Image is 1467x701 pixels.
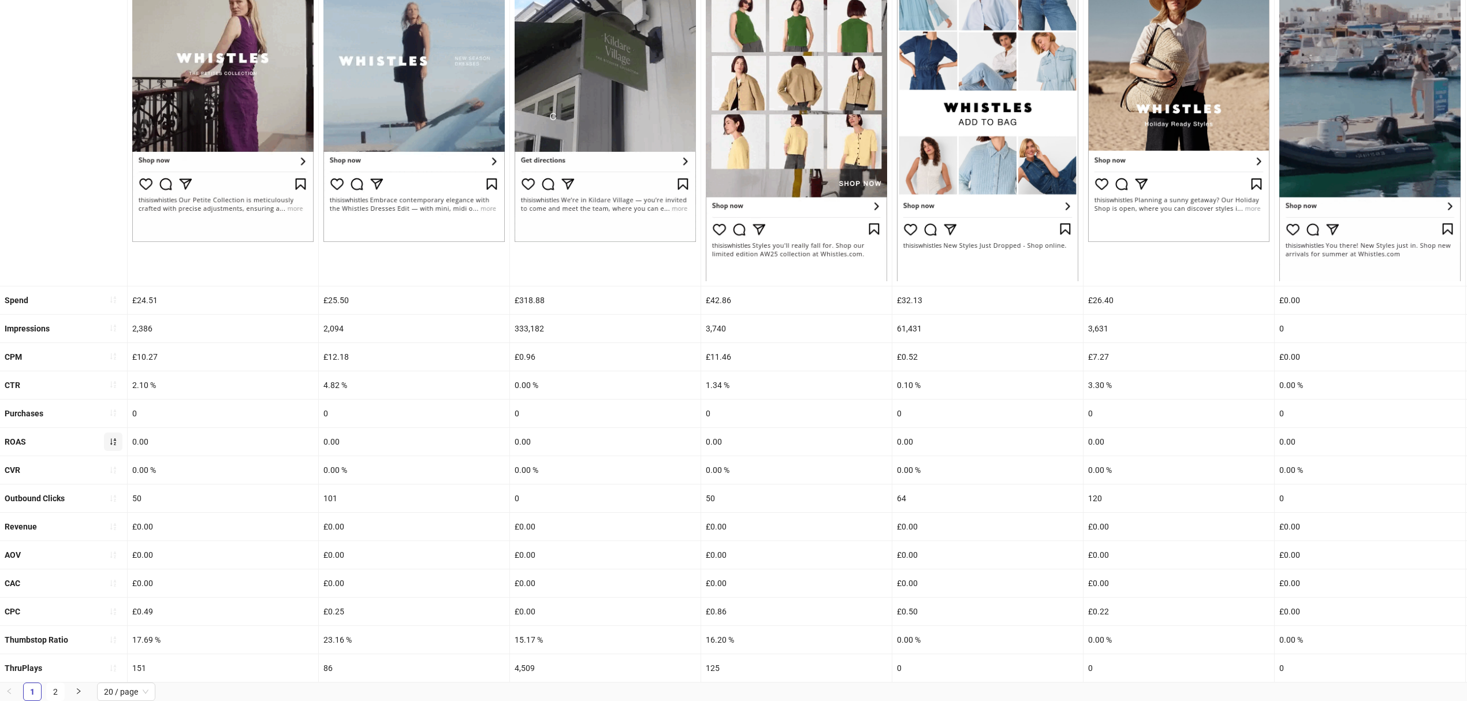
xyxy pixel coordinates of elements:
[701,654,892,682] div: 125
[319,371,509,399] div: 4.82 %
[510,400,701,427] div: 0
[24,683,41,700] a: 1
[109,494,117,502] span: sort-ascending
[1275,343,1465,371] div: £0.00
[128,626,318,654] div: 17.69 %
[319,541,509,569] div: £0.00
[104,683,148,700] span: 20 / page
[128,371,318,399] div: 2.10 %
[109,381,117,389] span: sort-ascending
[46,683,65,701] li: 2
[701,513,892,540] div: £0.00
[892,626,1083,654] div: 0.00 %
[319,626,509,654] div: 23.16 %
[510,456,701,484] div: 0.00 %
[5,494,65,503] b: Outbound Clicks
[892,456,1083,484] div: 0.00 %
[5,437,26,446] b: ROAS
[510,541,701,569] div: £0.00
[1275,428,1465,456] div: 0.00
[1275,598,1465,625] div: £0.00
[319,598,509,625] div: £0.25
[892,569,1083,597] div: £0.00
[701,484,892,512] div: 50
[1084,541,1274,569] div: £0.00
[1084,428,1274,456] div: 0.00
[892,371,1083,399] div: 0.10 %
[109,438,117,446] span: sort-ascending
[6,688,13,695] span: left
[128,400,318,427] div: 0
[5,381,20,390] b: CTR
[128,541,318,569] div: £0.00
[1084,569,1274,597] div: £0.00
[892,598,1083,625] div: £0.50
[5,352,22,361] b: CPM
[109,409,117,417] span: sort-ascending
[510,569,701,597] div: £0.00
[892,315,1083,342] div: 61,431
[319,654,509,682] div: 86
[319,286,509,314] div: £25.50
[69,683,88,701] button: right
[510,654,701,682] div: 4,509
[319,456,509,484] div: 0.00 %
[701,569,892,597] div: £0.00
[319,343,509,371] div: £12.18
[109,636,117,644] span: sort-ascending
[1275,541,1465,569] div: £0.00
[109,664,117,672] span: sort-ascending
[510,626,701,654] div: 15.17 %
[510,598,701,625] div: £0.00
[128,343,318,371] div: £10.27
[128,456,318,484] div: 0.00 %
[109,352,117,360] span: sort-ascending
[47,683,64,700] a: 2
[701,286,892,314] div: £42.86
[701,541,892,569] div: £0.00
[892,400,1083,427] div: 0
[510,315,701,342] div: 333,182
[510,371,701,399] div: 0.00 %
[128,513,318,540] div: £0.00
[5,296,28,305] b: Spend
[128,569,318,597] div: £0.00
[1084,598,1274,625] div: £0.22
[1275,315,1465,342] div: 0
[701,626,892,654] div: 16.20 %
[319,569,509,597] div: £0.00
[1084,456,1274,484] div: 0.00 %
[1084,626,1274,654] div: 0.00 %
[128,654,318,682] div: 151
[319,484,509,512] div: 101
[892,286,1083,314] div: £32.13
[1275,286,1465,314] div: £0.00
[319,315,509,342] div: 2,094
[701,400,892,427] div: 0
[319,513,509,540] div: £0.00
[1275,569,1465,597] div: £0.00
[1084,343,1274,371] div: £7.27
[109,296,117,304] span: sort-ascending
[109,551,117,559] span: sort-ascending
[1275,654,1465,682] div: 0
[892,513,1083,540] div: £0.00
[510,484,701,512] div: 0
[5,579,20,588] b: CAC
[319,400,509,427] div: 0
[892,654,1083,682] div: 0
[701,598,892,625] div: £0.86
[1275,626,1465,654] div: 0.00 %
[701,428,892,456] div: 0.00
[1084,371,1274,399] div: 3.30 %
[128,598,318,625] div: £0.49
[1275,400,1465,427] div: 0
[892,428,1083,456] div: 0.00
[1275,513,1465,540] div: £0.00
[1084,286,1274,314] div: £26.40
[1084,315,1274,342] div: 3,631
[1084,400,1274,427] div: 0
[109,466,117,474] span: sort-ascending
[23,683,42,701] li: 1
[510,513,701,540] div: £0.00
